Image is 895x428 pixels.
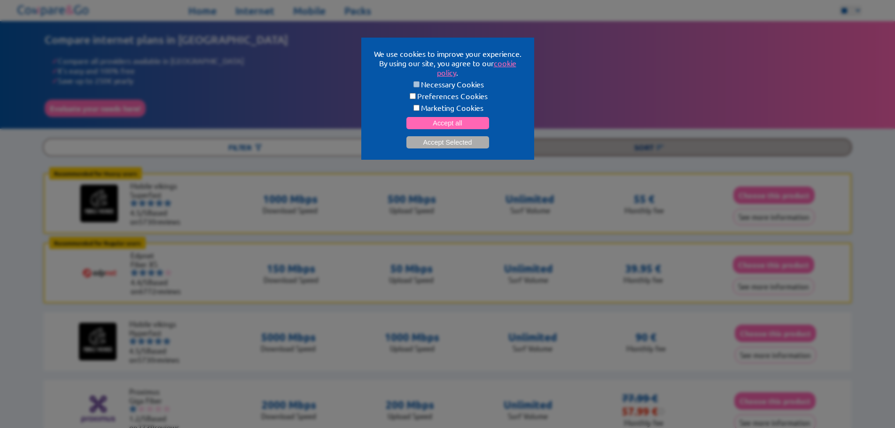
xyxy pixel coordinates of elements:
[437,58,516,77] a: cookie policy
[373,103,523,112] label: Marketing Cookies
[373,91,523,101] label: Preferences Cookies
[373,79,523,89] label: Necessary Cookies
[413,81,420,87] input: Necessary Cookies
[406,117,489,129] button: Accept all
[410,93,416,99] input: Preferences Cookies
[373,49,523,77] p: We use cookies to improve your experience. By using our site, you agree to our .
[406,136,489,148] button: Accept Selected
[413,105,420,111] input: Marketing Cookies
